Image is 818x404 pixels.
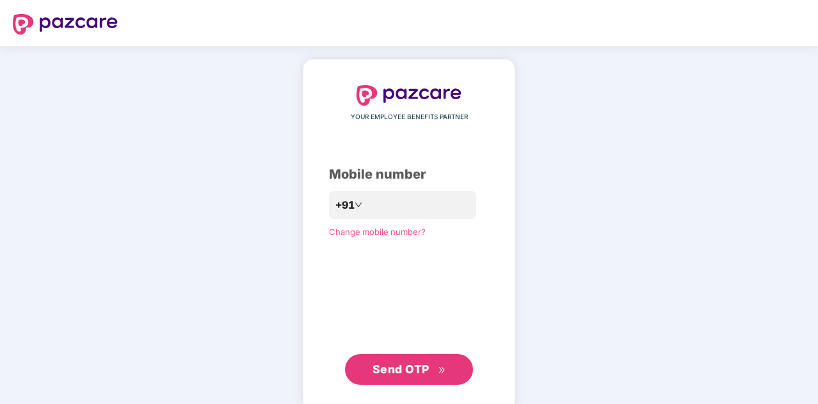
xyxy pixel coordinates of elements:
div: Mobile number [329,165,489,184]
img: logo [13,14,118,35]
span: Send OTP [373,362,429,376]
a: Change mobile number? [329,227,426,237]
span: +91 [335,197,355,213]
span: YOUR EMPLOYEE BENEFITS PARTNER [351,112,468,122]
span: double-right [438,366,446,375]
img: logo [357,85,461,106]
button: Send OTPdouble-right [345,354,473,385]
span: down [355,201,362,209]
